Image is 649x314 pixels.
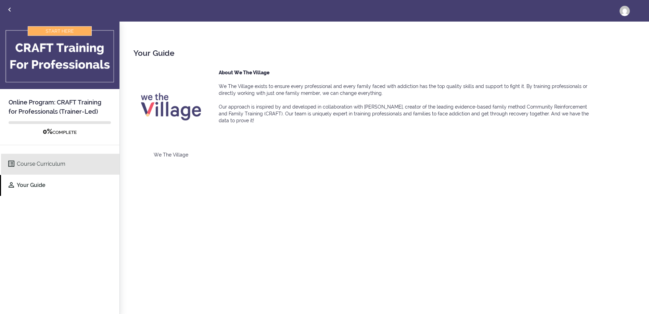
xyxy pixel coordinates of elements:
[9,127,111,136] div: COMPLETE
[219,83,593,97] div: We The Village exists to ensure every professional and every family faced with addiction has the ...
[43,127,52,136] span: 0%
[133,69,208,144] img: We The Village
[620,6,630,16] img: ssanderson@red-rock.com
[5,5,14,14] svg: Back to courses
[133,47,635,59] h2: Your Guide
[0,0,19,21] a: Back to courses
[219,70,269,75] strong: About We The Village
[219,103,593,124] div: Our approach is inspired by and developed in collaboration with [PERSON_NAME], creator of the lea...
[1,175,119,196] a: Your Guide
[133,151,208,158] div: We The Village
[1,154,119,175] a: Course Curriculum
